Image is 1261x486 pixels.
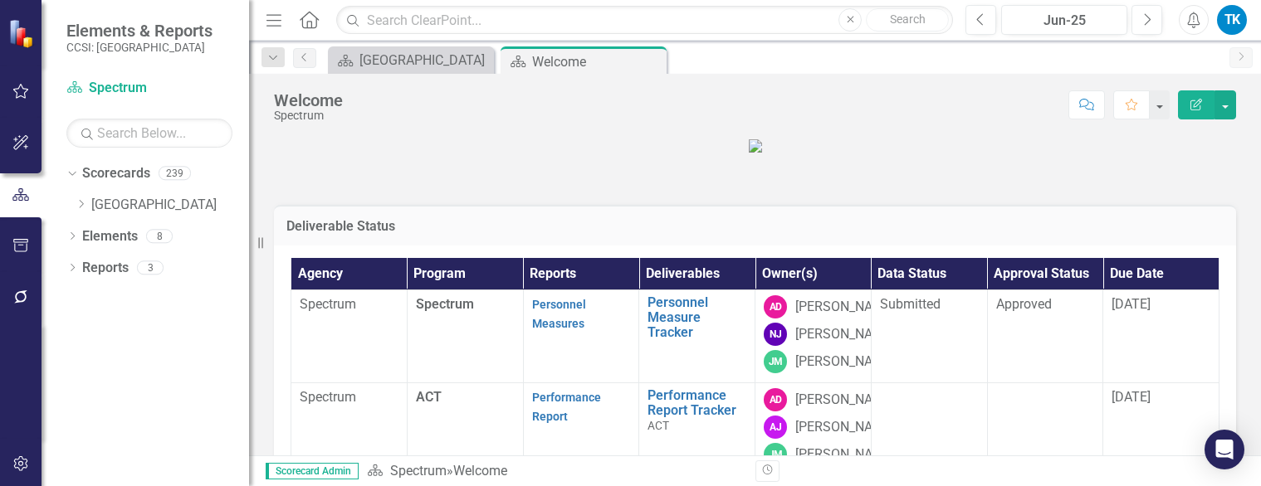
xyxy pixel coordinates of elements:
a: Performance Report [532,391,601,423]
div: NJ [764,323,787,346]
span: Approved [996,296,1052,312]
div: [PERSON_NAME] [795,298,895,317]
div: 8 [146,229,173,243]
a: [GEOGRAPHIC_DATA] [332,50,490,70]
span: Scorecard Admin [266,463,359,479]
p: Spectrum [300,295,398,314]
span: ACT [648,419,669,432]
div: [PERSON_NAME] [795,391,895,410]
div: Welcome [532,51,662,72]
div: » [367,462,743,481]
span: [DATE] [1112,389,1151,405]
div: AJ [764,416,787,439]
td: Double-Click to Edit [1103,290,1219,383]
div: [PERSON_NAME] [795,445,895,464]
div: [PERSON_NAME] [795,325,895,344]
a: Personnel Measure Tracker [648,295,746,339]
button: TK [1217,5,1247,35]
img: Spectrum%20%201%20v2.JPG [749,139,762,153]
a: Reports [82,259,129,278]
p: Spectrum [300,388,398,407]
span: Search [890,12,926,26]
td: Double-Click to Edit [291,290,408,383]
span: [DATE] [1112,296,1151,312]
div: JM [764,443,787,466]
div: [GEOGRAPHIC_DATA] [359,50,490,70]
h3: Deliverable Status [286,219,1224,234]
span: Submitted [880,296,941,312]
img: ClearPoint Strategy [8,19,37,48]
input: Search ClearPoint... [336,6,953,35]
small: CCSI: [GEOGRAPHIC_DATA] [66,41,213,54]
div: 3 [137,260,164,275]
span: ACT [416,389,442,405]
div: Welcome [453,463,507,479]
td: Double-Click to Edit [871,290,987,383]
span: Elements & Reports [66,21,213,41]
div: [PERSON_NAME] [795,352,895,372]
div: JM [764,350,787,373]
div: [PERSON_NAME] [795,418,895,437]
div: 239 [159,167,191,181]
a: Elements [82,227,138,246]
td: Double-Click to Edit [987,290,1103,383]
input: Search Below... [66,119,232,148]
td: Double-Click to Edit [755,290,872,383]
div: Open Intercom Messenger [1205,430,1244,469]
button: Jun-25 [1001,5,1127,35]
button: Search [866,8,949,32]
a: [GEOGRAPHIC_DATA] [91,196,249,215]
div: Jun-25 [1007,11,1122,31]
td: Double-Click to Edit Right Click for Context Menu [639,290,755,383]
div: Welcome [274,91,343,109]
a: Scorecards [82,164,150,183]
div: AD [764,295,787,318]
a: Spectrum [390,463,447,479]
a: Personnel Measures [532,298,586,330]
a: Performance Report Tracker [648,388,746,417]
td: Double-Click to Edit [523,290,639,383]
span: Spectrum [416,296,474,312]
div: Spectrum [274,109,343,122]
a: Spectrum [66,79,232,98]
div: AD [764,388,787,411]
